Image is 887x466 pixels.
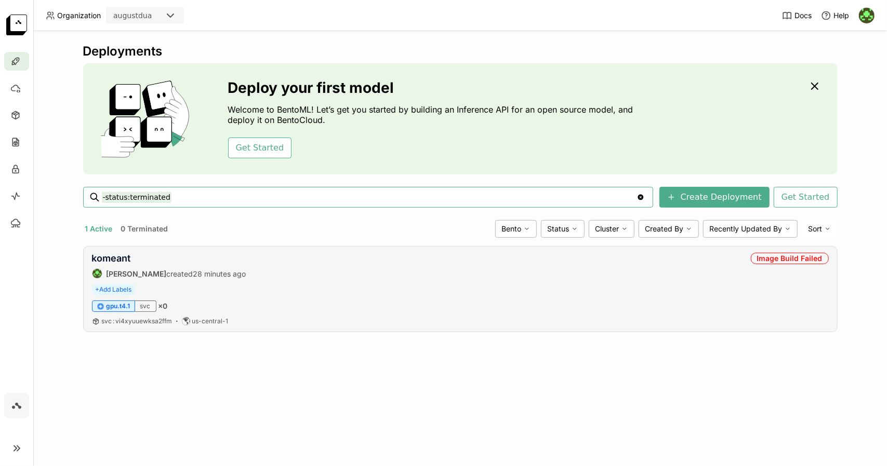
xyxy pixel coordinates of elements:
[548,224,570,234] span: Status
[645,224,684,234] span: Created By
[91,80,203,158] img: cover onboarding
[119,222,170,236] button: 0 Terminated
[639,220,699,238] div: Created By
[751,253,829,264] div: Image Build Failed
[541,220,585,238] div: Status
[102,317,173,325] span: svc vi4xyuuewksa2ffm
[821,10,849,21] div: Help
[589,220,634,238] div: Cluster
[228,138,292,158] button: Get Started
[774,187,838,208] button: Get Started
[809,224,823,234] span: Sort
[595,224,619,234] span: Cluster
[92,284,136,295] span: +Add Labels
[495,220,537,238] div: Bento
[102,317,173,325] a: svc:vi4xyuuewksa2ffm
[83,222,115,236] button: 1 Active
[83,44,838,59] div: Deployments
[92,253,131,264] a: komeant
[92,268,246,279] div: created
[833,11,849,20] span: Help
[228,104,639,125] p: Welcome to BentoML! Let’s get you started by building an Inference API for an open source model, ...
[502,224,522,234] span: Bento
[107,302,130,310] span: gpu.t4.1
[102,189,637,205] input: Search
[637,193,645,201] svg: Clear value
[158,301,168,311] span: × 0
[153,11,154,21] input: Selected augustdua.
[782,10,812,21] a: Docs
[57,11,101,20] span: Organization
[710,224,783,234] span: Recently Updated By
[659,187,770,208] button: Create Deployment
[703,220,798,238] div: Recently Updated By
[192,317,229,325] span: us-central-1
[6,15,27,35] img: logo
[92,269,102,278] img: August Dua
[228,79,639,96] h3: Deploy your first model
[107,269,167,278] strong: [PERSON_NAME]
[193,269,246,278] span: 28 minutes ago
[113,317,115,325] span: :
[802,220,838,238] div: Sort
[795,11,812,20] span: Docs
[859,8,875,23] img: August Dua
[135,300,156,312] div: svc
[113,10,152,21] div: augustdua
